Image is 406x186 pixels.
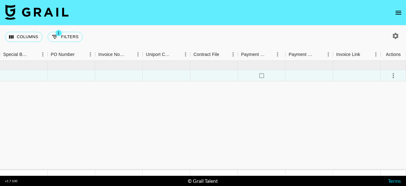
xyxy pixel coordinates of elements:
[133,50,143,59] button: Menu
[371,50,381,59] button: Menu
[219,50,228,59] button: Sort
[5,32,43,42] button: Select columns
[181,50,190,59] button: Menu
[38,50,48,59] button: Menu
[5,4,69,20] img: Grail Talent
[29,50,38,59] button: Sort
[86,50,95,59] button: Menu
[266,50,275,59] button: Sort
[238,48,285,61] div: Payment Sent
[5,179,17,183] div: v 1.7.100
[75,50,83,59] button: Sort
[228,50,238,59] button: Menu
[315,50,324,59] button: Sort
[190,48,238,61] div: Contract File
[392,6,405,19] button: open drawer
[336,48,360,61] div: Invoice Link
[285,48,333,61] div: Payment Sent Date
[48,32,83,42] button: Show filters
[3,48,29,61] div: Special Booking Type
[388,178,401,184] a: Terms
[188,178,218,184] div: © Grail Talent
[56,30,62,36] span: 1
[386,48,401,61] div: Actions
[273,50,282,59] button: Menu
[143,48,190,61] div: Uniport Contact Email
[289,48,315,61] div: Payment Sent Date
[51,48,75,61] div: PO Number
[388,70,399,81] button: select merge strategy
[48,48,95,61] div: PO Number
[95,48,143,61] div: Invoice Notes
[124,50,133,59] button: Sort
[381,48,406,61] div: Actions
[98,48,124,61] div: Invoice Notes
[172,50,181,59] button: Sort
[241,48,266,61] div: Payment Sent
[193,48,219,61] div: Contract File
[324,50,333,59] button: Menu
[360,50,369,59] button: Sort
[333,48,381,61] div: Invoice Link
[146,48,172,61] div: Uniport Contact Email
